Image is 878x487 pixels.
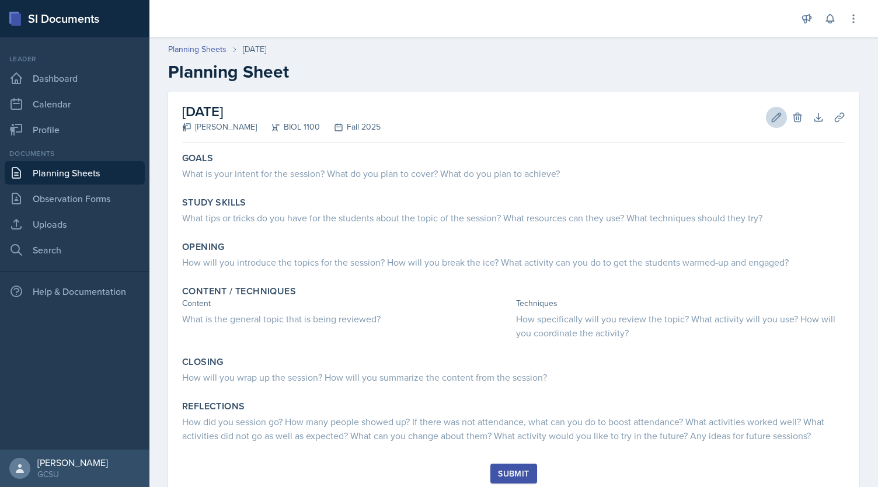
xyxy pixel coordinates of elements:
div: What tips or tricks do you have for the students about the topic of the session? What resources c... [182,211,845,225]
div: How will you wrap up the session? How will you summarize the content from the session? [182,370,845,384]
div: What is the general topic that is being reviewed? [182,312,511,326]
div: [PERSON_NAME] [182,121,257,133]
div: Content [182,297,511,309]
div: Submit [498,469,529,478]
button: Submit [490,464,536,483]
h2: [DATE] [182,101,381,122]
div: How did you session go? How many people showed up? If there was not attendance, what can you do t... [182,415,845,443]
div: What is your intent for the session? What do you plan to cover? What do you plan to achieve? [182,166,845,180]
label: Goals [182,152,213,164]
div: Techniques [516,297,845,309]
a: Observation Forms [5,187,145,210]
div: How will you introduce the topics for the session? How will you break the ice? What activity can ... [182,255,845,269]
a: Uploads [5,213,145,236]
div: [DATE] [243,43,266,55]
a: Profile [5,118,145,141]
div: Leader [5,54,145,64]
div: Documents [5,148,145,159]
label: Reflections [182,401,245,412]
div: BIOL 1100 [257,121,320,133]
a: Planning Sheets [168,43,227,55]
a: Search [5,238,145,262]
h2: Planning Sheet [168,61,859,82]
div: GCSU [37,468,108,480]
label: Opening [182,241,225,253]
label: Content / Techniques [182,286,296,297]
div: Fall 2025 [320,121,381,133]
div: How specifically will you review the topic? What activity will you use? How will you coordinate t... [516,312,845,340]
a: Dashboard [5,67,145,90]
label: Closing [182,356,224,368]
div: [PERSON_NAME] [37,457,108,468]
label: Study Skills [182,197,246,208]
a: Planning Sheets [5,161,145,185]
a: Calendar [5,92,145,116]
div: Help & Documentation [5,280,145,303]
